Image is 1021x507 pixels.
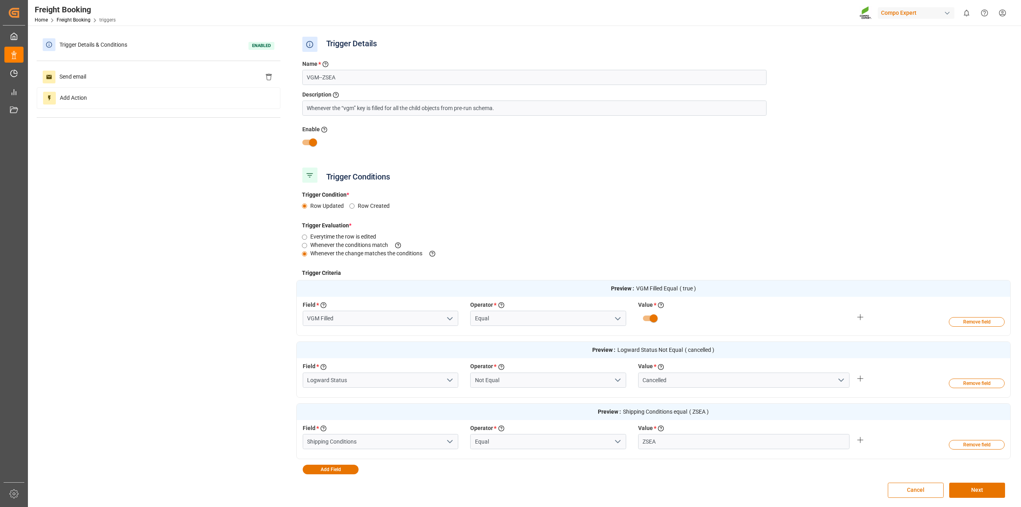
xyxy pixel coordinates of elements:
[443,436,455,448] button: open menu
[35,4,116,16] div: Freight Booking
[958,4,976,22] button: show 0 new notifications
[949,317,1005,327] button: Remove field
[322,170,394,183] span: Trigger Conditions
[310,202,349,210] label: Row Updated
[358,202,395,210] label: Row Created
[302,101,767,116] input: Enter description
[322,37,381,52] span: Trigger Details
[57,17,91,23] a: Freight Booking
[638,362,653,371] label: Value
[310,233,382,241] label: Everytime the row is edited
[598,408,621,416] strong: Preview :
[888,483,944,498] button: Cancel
[638,434,850,449] input: Please enter the value
[470,301,493,310] label: Operator
[55,71,90,83] span: Send email
[302,91,331,99] label: Description
[303,301,315,310] label: Field
[303,311,459,326] input: Type to search/select
[303,362,315,371] label: Field
[878,7,954,19] div: Compo Expert
[303,465,359,474] button: Add Field
[859,6,872,20] img: Screenshot%202023-09-29%20at%2010.02.21.png_1712312052.png
[302,70,767,85] input: Enter name
[248,42,274,50] span: Enabled
[611,312,623,325] button: open menu
[470,434,626,449] input: Type to search/select
[835,374,847,387] button: open menu
[592,346,615,354] strong: Preview :
[949,379,1005,388] button: Remove field
[310,249,443,258] label: Whenever the change matches the conditions
[638,424,653,433] label: Value
[470,311,626,326] input: Type to search/select
[949,483,1005,498] button: Next
[303,434,459,449] input: Type to search/select
[443,374,455,387] button: open menu
[617,346,683,354] span: Logward Status Not Equal
[303,373,459,388] input: Type to search/select
[310,241,408,249] label: Whenever the conditions match
[55,39,131,51] span: Trigger Details & Conditions
[611,436,623,448] button: open menu
[296,221,1011,230] h4: Trigger Evaluation
[470,424,493,433] label: Operator
[878,5,958,20] button: Compo Expert
[689,408,709,416] span: ( ZSEA )
[56,92,91,105] span: Add Action
[296,191,1011,199] h4: Trigger Condition
[35,17,48,23] a: Home
[976,4,993,22] button: Help Center
[623,408,687,416] span: Shipping Conditions equal
[470,362,493,371] label: Operator
[303,424,315,433] label: Field
[302,60,317,69] label: Name
[949,440,1005,450] button: Remove field
[302,125,320,134] label: Enable
[685,346,714,354] span: ( cancelled )
[638,301,653,310] label: Value
[296,269,1011,277] h4: Trigger Criteria
[638,373,850,388] input: Select Field Key
[636,284,678,293] span: VGM Filled Equal
[470,373,626,388] input: Type to search/select
[611,284,634,293] strong: Preview :
[443,312,455,325] button: open menu
[680,284,696,293] span: ( true )
[611,374,623,387] button: open menu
